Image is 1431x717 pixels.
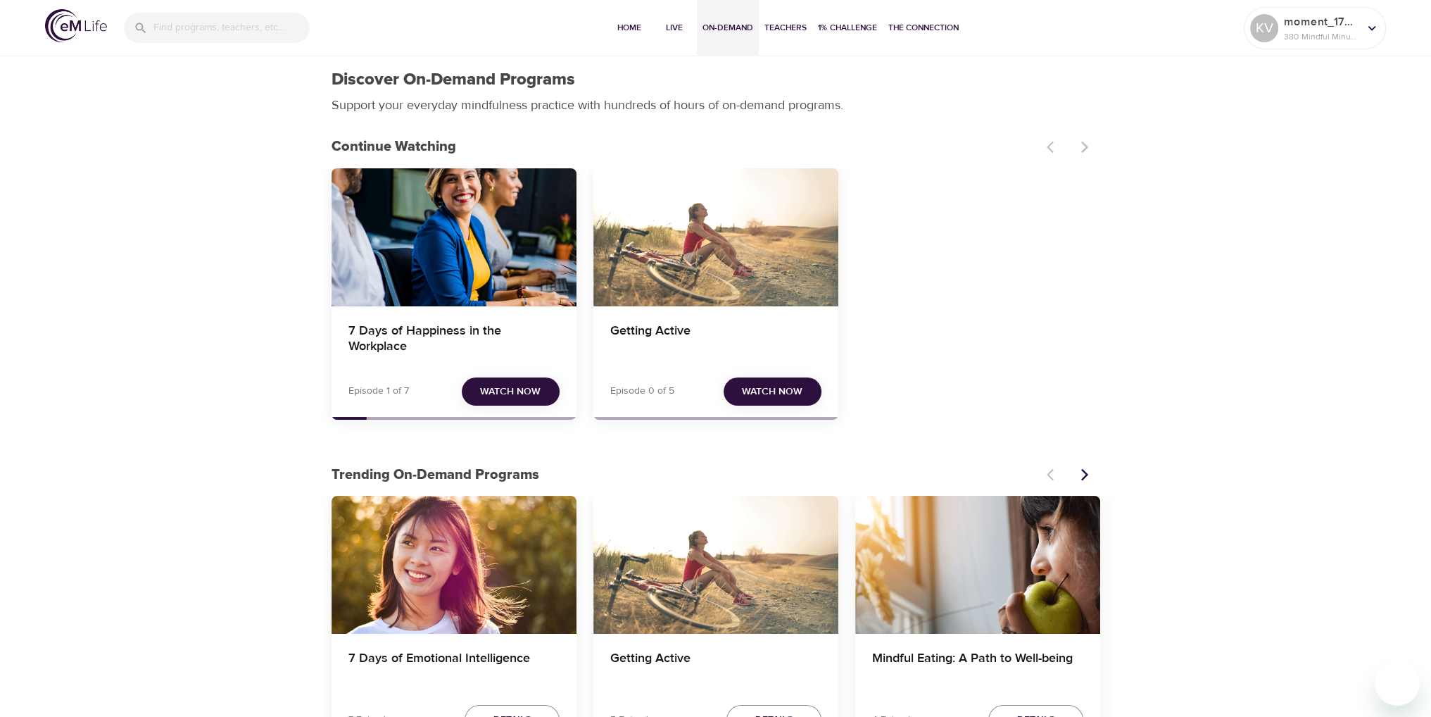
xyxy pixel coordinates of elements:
button: Getting Active [593,168,838,306]
p: moment_1755283842 [1284,13,1358,30]
p: Trending On-Demand Programs [332,464,1038,485]
span: Watch Now [742,383,802,401]
span: Live [657,20,691,35]
span: On-Demand [702,20,753,35]
span: Teachers [764,20,807,35]
img: logo [45,9,107,42]
button: Getting Active [593,496,838,634]
button: 7 Days of Happiness in the Workplace [332,168,576,306]
p: Support your everyday mindfulness practice with hundreds of hours of on-demand programs. [332,96,859,115]
h4: Getting Active [610,323,821,357]
div: KV [1250,14,1278,42]
iframe: Button to launch messaging window [1375,661,1420,706]
button: Watch Now [724,378,821,406]
button: 7 Days of Emotional Intelligence [332,496,576,634]
button: Watch Now [462,378,560,406]
h4: 7 Days of Emotional Intelligence [348,651,560,685]
input: Find programs, teachers, etc... [153,13,310,43]
button: Mindful Eating: A Path to Well-being [855,496,1100,634]
p: Episode 0 of 5 [610,384,674,399]
button: Next items [1069,459,1100,490]
h3: Continue Watching [332,139,1038,155]
span: The Connection [888,20,959,35]
span: Watch Now [480,383,541,401]
h1: Discover On-Demand Programs [332,70,575,90]
span: Home [612,20,646,35]
p: 380 Mindful Minutes [1284,30,1358,43]
h4: Getting Active [610,651,821,685]
span: 1% Challenge [818,20,877,35]
p: Episode 1 of 7 [348,384,409,399]
h4: 7 Days of Happiness in the Workplace [348,323,560,357]
h4: Mindful Eating: A Path to Well-being [872,651,1083,685]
